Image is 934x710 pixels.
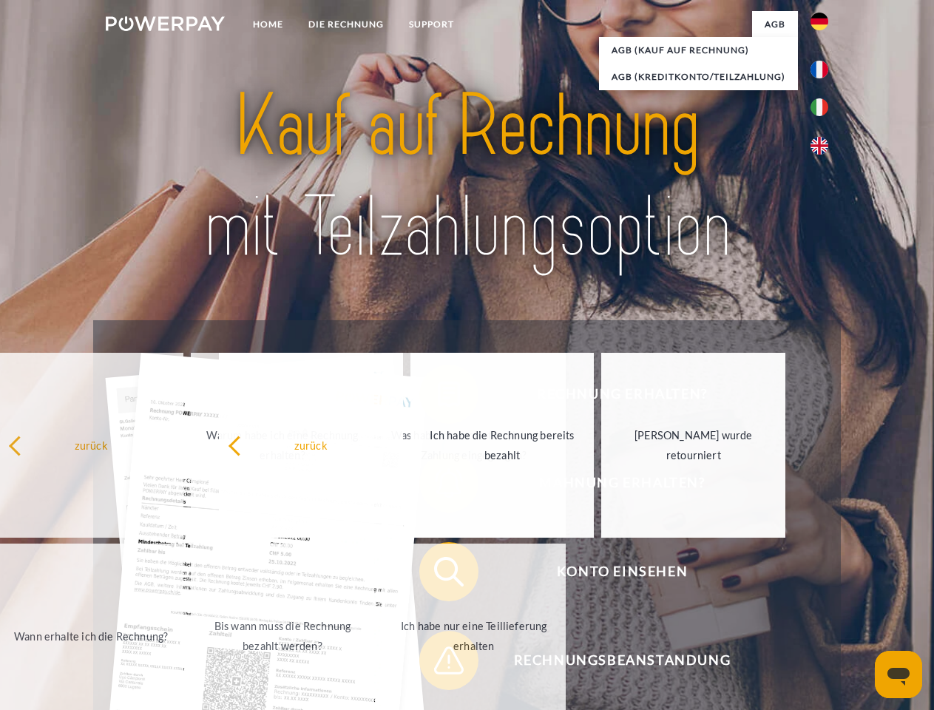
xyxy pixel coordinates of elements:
[875,651,922,698] iframe: Schaltfläche zum Öffnen des Messaging-Fensters
[599,37,798,64] a: AGB (Kauf auf Rechnung)
[811,13,828,30] img: de
[811,61,828,78] img: fr
[200,616,366,656] div: Bis wann muss die Rechnung bezahlt werden?
[8,435,175,455] div: zurück
[599,64,798,90] a: AGB (Kreditkonto/Teilzahlung)
[228,435,394,455] div: zurück
[811,98,828,116] img: it
[441,542,803,601] span: Konto einsehen
[811,137,828,155] img: en
[200,425,366,465] div: Warum habe ich eine Rechnung erhalten?
[419,425,586,465] div: Ich habe die Rechnung bereits bezahlt
[240,11,296,38] a: Home
[419,631,804,690] button: Rechnungsbeanstandung
[8,626,175,646] div: Wann erhalte ich die Rechnung?
[296,11,396,38] a: DIE RECHNUNG
[441,631,803,690] span: Rechnungsbeanstandung
[390,616,557,656] div: Ich habe nur eine Teillieferung erhalten
[396,11,467,38] a: SUPPORT
[610,425,776,465] div: [PERSON_NAME] wurde retourniert
[752,11,798,38] a: agb
[106,16,225,31] img: logo-powerpay-white.svg
[141,71,793,283] img: title-powerpay_de.svg
[419,542,804,601] button: Konto einsehen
